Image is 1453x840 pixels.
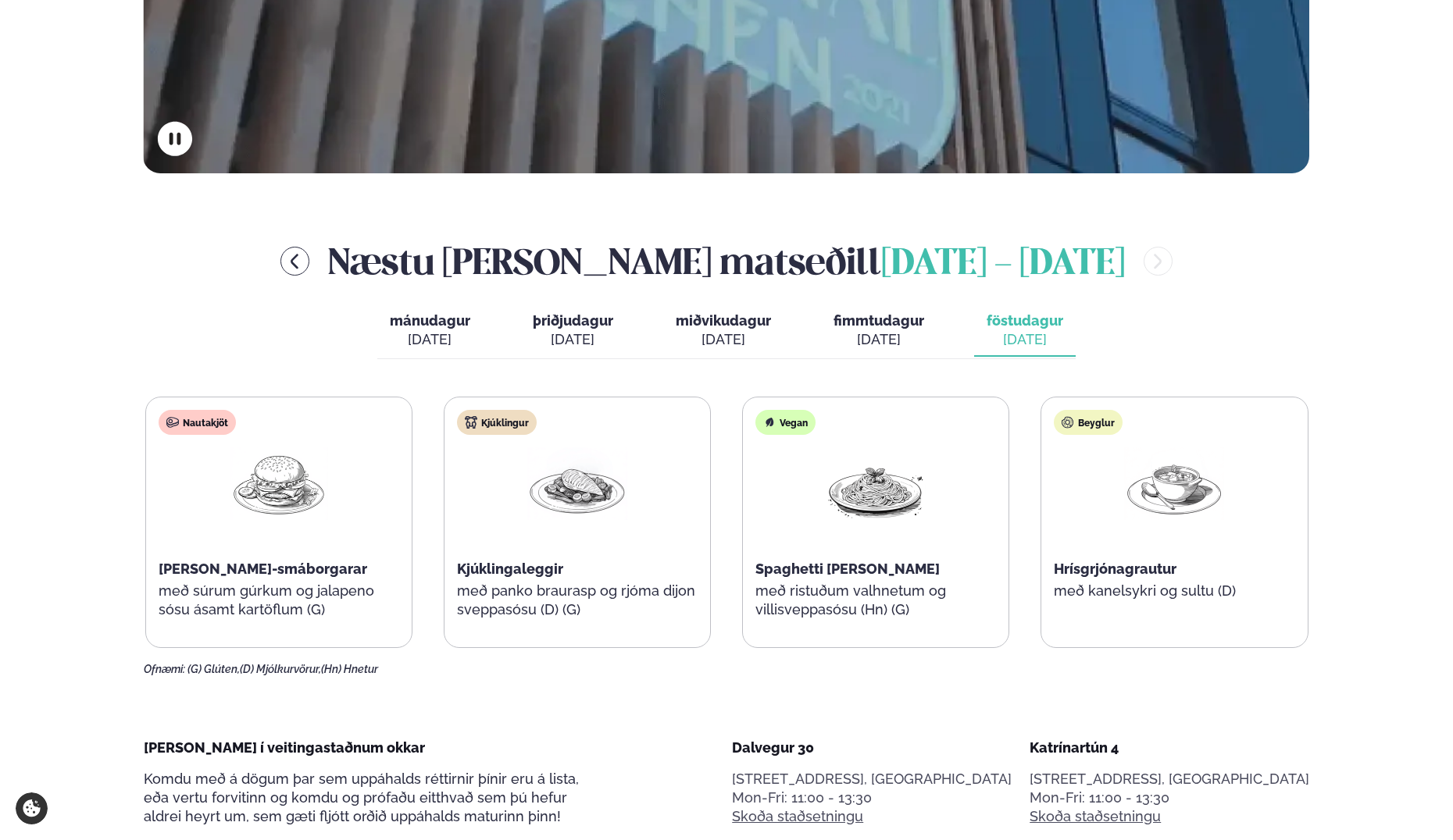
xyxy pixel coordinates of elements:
[755,561,940,577] span: Spaghetti [PERSON_NAME]
[1054,410,1123,435] div: Beyglur
[663,305,784,357] button: miðvikudagur [DATE]
[834,330,924,349] div: [DATE]
[821,305,937,357] button: fimmtudagur [DATE]
[974,305,1076,357] button: föstudagur [DATE]
[1030,739,1309,757] div: Katrínartún 4
[465,416,477,429] img: chicken.svg
[159,561,367,577] span: [PERSON_NAME]-smáborgarar
[1062,416,1074,429] img: bagle-new-16px.svg
[987,312,1063,329] span: föstudagur
[457,410,537,435] div: Kjúklingur
[755,410,816,435] div: Vegan
[676,312,771,329] span: miðvikudagur
[166,416,179,429] img: beef.svg
[732,739,1012,757] div: Dalvegur 30
[1030,807,1161,826] a: Skoða staðsetningu
[187,663,240,675] span: (G) Glúten,
[533,330,613,349] div: [DATE]
[144,771,579,824] span: Komdu með á dögum þar sem uppáhalds réttirnir þínir eru á lista, eða vertu forvitinn og komdu og ...
[1030,788,1309,807] div: Mon-Fri: 11:00 - 13:30
[457,561,563,577] span: Kjúklingaleggir
[732,788,1012,807] div: Mon-Fri: 11:00 - 13:30
[881,247,1125,282] span: [DATE] - [DATE]
[755,582,996,619] p: með ristuðum valhnetum og villisveppasósu (Hn) (G)
[240,663,321,675] span: (D) Mjólkurvörur,
[527,447,627,520] img: Chicken-breast.png
[144,663,185,675] span: Ofnæmi:
[826,447,926,520] img: Spagetti.png
[457,582,698,619] p: með panko braurasp og rjóma dijon sveppasósu (D) (G)
[676,330,771,349] div: [DATE]
[377,305,483,357] button: mánudagur [DATE]
[328,236,1125,287] h2: Næstu [PERSON_NAME] matseðill
[159,410,236,435] div: Nautakjöt
[732,807,863,826] a: Skoða staðsetningu
[533,312,613,329] span: þriðjudagur
[144,739,425,756] span: [PERSON_NAME] í veitingastaðnum okkar
[390,312,470,329] span: mánudagur
[1054,561,1176,577] span: Hrísgrjónagrautur
[229,447,329,520] img: Hamburger.png
[987,330,1063,349] div: [DATE]
[1030,770,1309,788] p: [STREET_ADDRESS], [GEOGRAPHIC_DATA]
[280,247,309,276] button: menu-btn-left
[1144,247,1173,276] button: menu-btn-right
[390,330,470,349] div: [DATE]
[16,792,48,824] a: Cookie settings
[732,770,1012,788] p: [STREET_ADDRESS], [GEOGRAPHIC_DATA]
[321,663,378,675] span: (Hn) Hnetur
[834,312,924,329] span: fimmtudagur
[1054,582,1294,600] p: með kanelsykri og sultu (D)
[1124,447,1224,520] img: Soup.png
[520,305,626,357] button: þriðjudagur [DATE]
[763,416,776,429] img: Vegan.svg
[159,582,399,619] p: með súrum gúrkum og jalapeno sósu ásamt kartöflum (G)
